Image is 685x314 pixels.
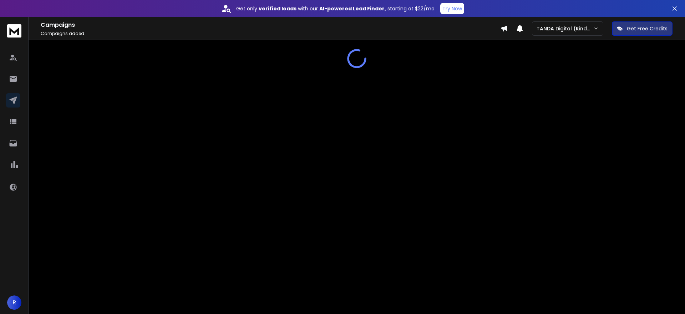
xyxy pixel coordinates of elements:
p: TANDA Digital (Kind Studio) [537,25,593,32]
strong: AI-powered Lead Finder, [319,5,386,12]
p: Try Now [442,5,462,12]
button: R [7,295,21,310]
h1: Campaigns [41,21,501,29]
button: Get Free Credits [612,21,673,36]
img: logo [7,24,21,38]
p: Get Free Credits [627,25,668,32]
p: Get only with our starting at $22/mo [236,5,435,12]
p: Campaigns added [41,31,501,36]
strong: verified leads [259,5,296,12]
button: Try Now [440,3,464,14]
